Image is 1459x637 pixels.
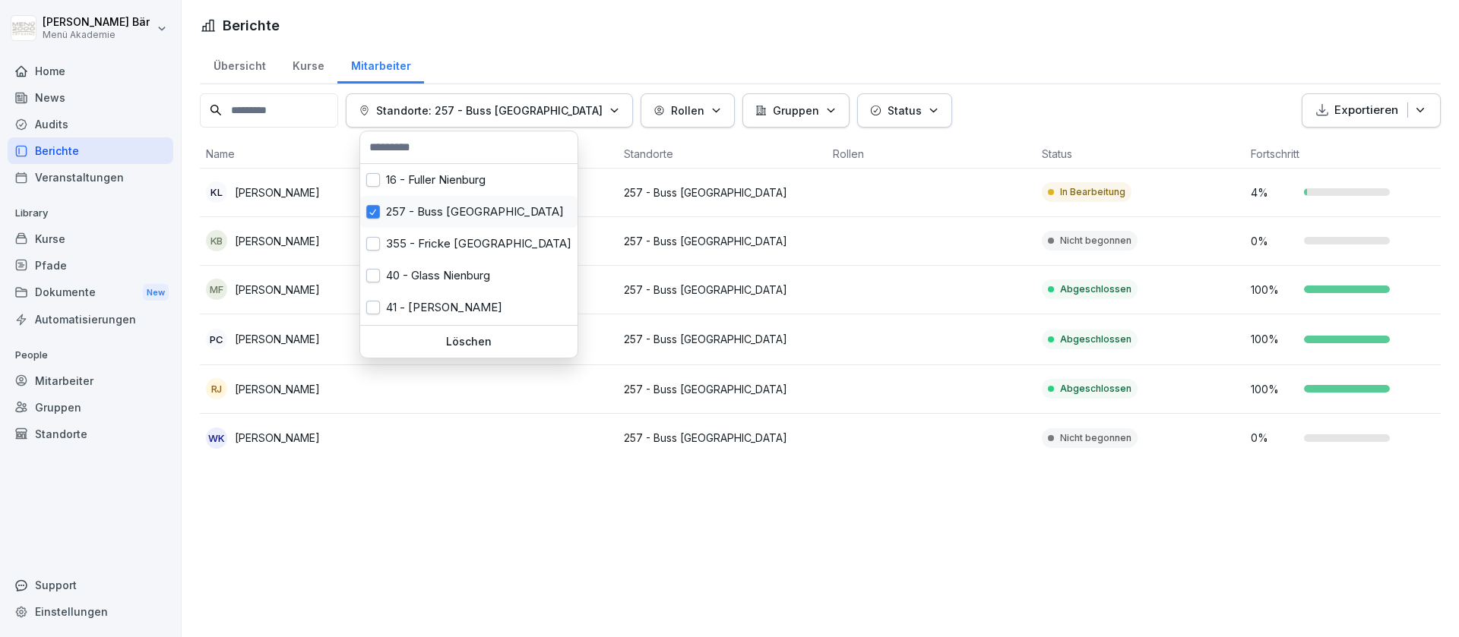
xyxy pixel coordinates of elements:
p: Löschen [366,335,571,348]
p: Status [888,102,922,118]
div: 257 - Buss [GEOGRAPHIC_DATA] [360,196,578,228]
p: Exportieren [1334,102,1398,119]
div: 355 - Fricke [GEOGRAPHIC_DATA] [360,228,578,260]
p: Standorte: 257 - Buss [GEOGRAPHIC_DATA] [376,102,603,118]
p: Gruppen [773,102,819,118]
div: 40 - Glass Nienburg [360,260,578,292]
div: 16 - Fuller Nienburg [360,164,578,196]
div: 41 - [PERSON_NAME] [360,292,578,323]
p: Rollen [671,102,704,118]
div: 422 - Amazon BRE4 Achim [360,323,578,355]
